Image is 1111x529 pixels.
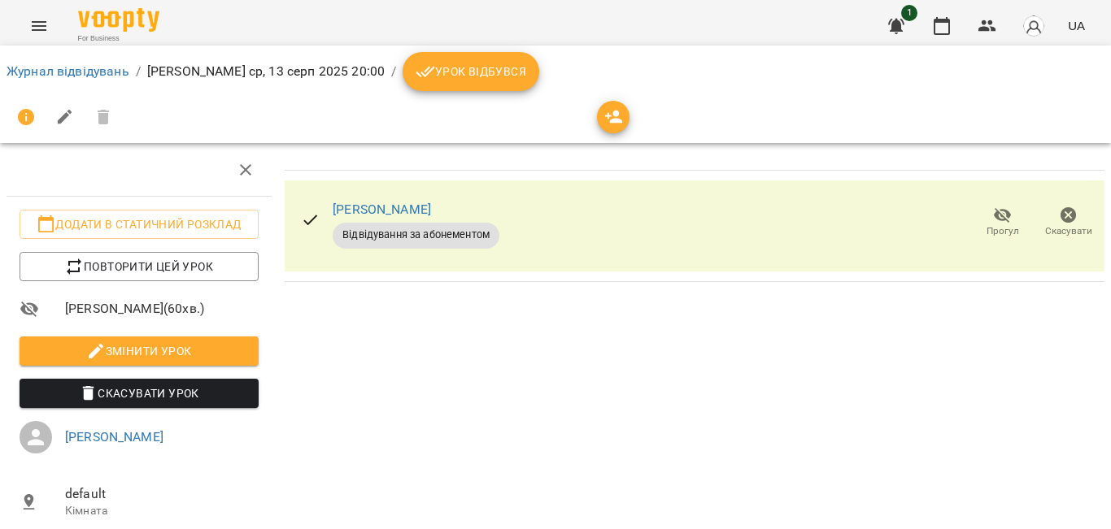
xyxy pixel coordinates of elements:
[7,52,1104,91] nav: breadcrumb
[20,252,259,281] button: Повторити цей урок
[78,33,159,44] span: For Business
[987,224,1019,238] span: Прогул
[1035,200,1101,245] button: Скасувати
[65,484,259,504] span: default
[33,257,246,276] span: Повторити цей урок
[333,228,499,242] span: Відвідування за абонементом
[969,200,1035,245] button: Прогул
[901,5,917,21] span: 1
[136,62,141,81] li: /
[20,210,259,239] button: Додати в статичний розклад
[1068,17,1085,34] span: UA
[20,379,259,408] button: Скасувати Урок
[33,384,246,403] span: Скасувати Урок
[403,52,539,91] button: Урок відбувся
[33,215,246,234] span: Додати в статичний розклад
[7,63,129,79] a: Журнал відвідувань
[65,503,259,519] p: Кімната
[78,8,159,32] img: Voopty Logo
[333,202,431,217] a: [PERSON_NAME]
[391,62,396,81] li: /
[1045,224,1092,238] span: Скасувати
[1061,11,1091,41] button: UA
[65,429,163,444] a: [PERSON_NAME]
[1022,15,1045,37] img: avatar_s.png
[416,62,526,81] span: Урок відбувся
[20,7,59,46] button: Menu
[147,62,385,81] p: [PERSON_NAME] ср, 13 серп 2025 20:00
[20,336,259,366] button: Змінити урок
[65,299,259,319] span: [PERSON_NAME] ( 60 хв. )
[33,341,246,361] span: Змінити урок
